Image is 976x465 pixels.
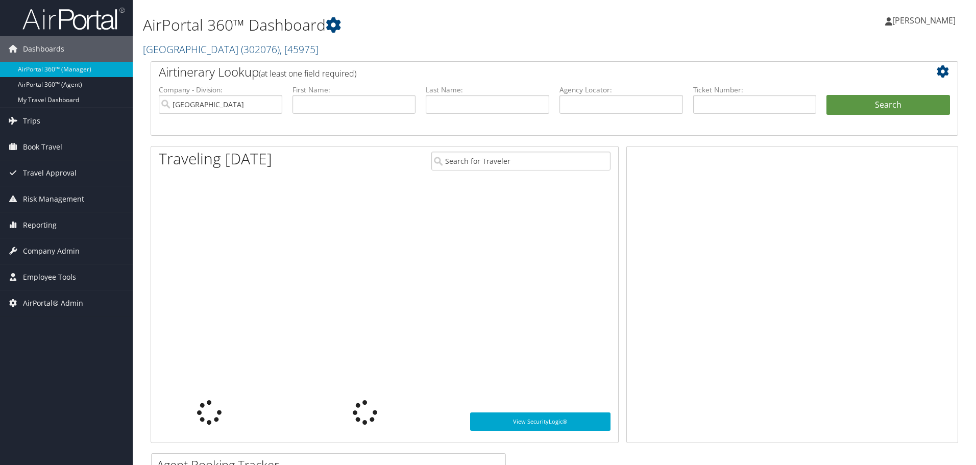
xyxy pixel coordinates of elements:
span: Reporting [23,212,57,238]
span: , [ 45975 ] [280,42,319,56]
span: Dashboards [23,36,64,62]
span: Trips [23,108,40,134]
span: [PERSON_NAME] [892,15,956,26]
label: Ticket Number: [693,85,817,95]
img: airportal-logo.png [22,7,125,31]
button: Search [826,95,950,115]
label: Agency Locator: [559,85,683,95]
span: ( 302076 ) [241,42,280,56]
a: View SecurityLogic® [470,412,611,431]
span: (at least one field required) [259,68,356,79]
h2: Airtinerary Lookup [159,63,883,81]
label: Company - Division: [159,85,282,95]
span: Employee Tools [23,264,76,290]
span: Travel Approval [23,160,77,186]
input: Search for Traveler [431,152,611,170]
a: [PERSON_NAME] [885,5,966,36]
span: Book Travel [23,134,62,160]
a: [GEOGRAPHIC_DATA] [143,42,319,56]
label: Last Name: [426,85,549,95]
h1: AirPortal 360™ Dashboard [143,14,692,36]
span: AirPortal® Admin [23,290,83,316]
span: Risk Management [23,186,84,212]
span: Company Admin [23,238,80,264]
h1: Traveling [DATE] [159,148,272,169]
label: First Name: [292,85,416,95]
